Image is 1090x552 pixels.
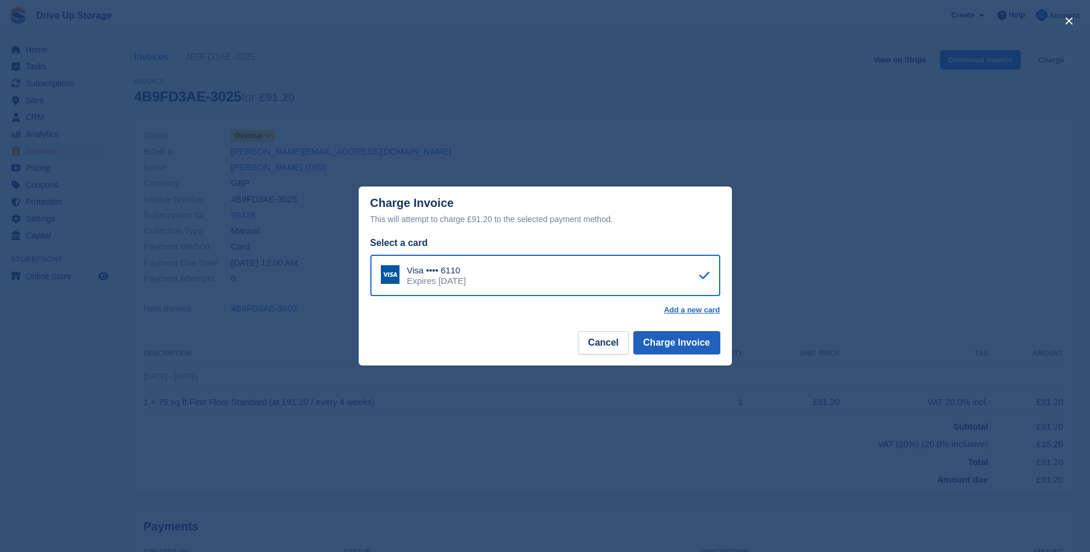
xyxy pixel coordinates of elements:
[1060,12,1078,30] button: close
[381,265,399,284] img: Visa Logo
[407,276,466,286] div: Expires [DATE]
[633,331,720,354] button: Charge Invoice
[370,196,720,226] div: Charge Invoice
[370,236,720,250] div: Select a card
[578,331,628,354] button: Cancel
[664,305,720,315] a: Add a new card
[407,265,466,276] div: Visa •••• 6110
[370,212,720,226] div: This will attempt to charge £91.20 to the selected payment method.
